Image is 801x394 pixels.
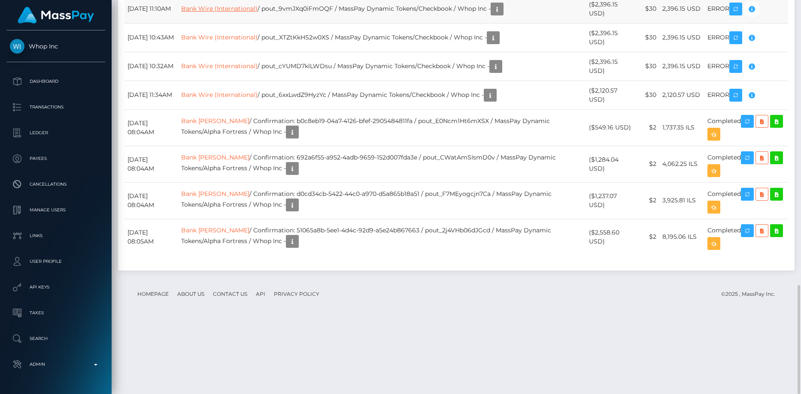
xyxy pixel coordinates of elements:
td: $2 [637,182,659,219]
div: © 2025 , MassPay Inc. [721,289,782,299]
p: User Profile [10,255,102,268]
td: ($2,120.57 USD) [586,81,637,109]
a: Dashboard [6,71,105,92]
p: Taxes [10,307,102,319]
a: Ledger [6,122,105,144]
td: $30 [637,81,659,109]
a: Payees [6,148,105,169]
td: $2 [637,219,659,255]
td: / Confirmation: d0cd34cb-5422-44c0-a970-d5a865b18a51 / pout_F7MEyogcjn7Ca / MassPay Dynamic Token... [178,182,586,219]
a: About Us [174,287,208,301]
td: ($549.16 USD) [586,109,637,146]
p: Search [10,332,102,345]
p: Dashboard [10,75,102,88]
p: Payees [10,152,102,165]
img: MassPay Logo [18,7,94,24]
td: / Confirmation: 692a6f55-a952-4adb-9659-152d007fda3e / pout_CWatAmSIsmD0v / MassPay Dynamic Token... [178,146,586,182]
a: Bank Wire (International) [181,5,258,12]
td: 8,195.06 ILS [659,219,704,255]
a: Bank [PERSON_NAME] [181,226,249,234]
td: $2 [637,109,659,146]
p: Ledger [10,126,102,139]
a: API [252,287,269,301]
td: ($2,558.60 USD) [586,219,637,255]
p: Admin [10,358,102,371]
img: Whop Inc [10,39,24,54]
td: 2,120.57 USD [659,81,704,109]
p: Links [10,229,102,242]
td: Completed [704,182,788,219]
a: Links [6,225,105,247]
a: Bank [PERSON_NAME] [181,153,249,161]
p: Manage Users [10,204,102,217]
td: ERROR [704,52,788,81]
td: 1,737.35 ILS [659,109,704,146]
a: Admin [6,354,105,375]
td: [DATE] 11:34AM [124,81,178,109]
td: $30 [637,23,659,52]
td: [DATE] 10:32AM [124,52,178,81]
span: Whop Inc [6,42,105,50]
td: Completed [704,109,788,146]
td: 3,925.81 ILS [659,182,704,219]
td: / Confirmation: 51065a8b-5ee1-4d4c-92d9-a5e24b867663 / pout_2j4VHb06dJGcd / MassPay Dynamic Token... [178,219,586,255]
td: [DATE] 10:43AM [124,23,178,52]
td: ERROR [704,81,788,109]
a: Search [6,328,105,349]
a: Privacy Policy [270,287,323,301]
a: Transactions [6,96,105,118]
td: 4,062.25 ILS [659,146,704,182]
a: Bank Wire (International) [181,62,258,70]
a: API Keys [6,277,105,298]
td: / pout_XTZtKkHS2w0XS / MassPay Dynamic Tokens/Checkbook / Whop Inc - [178,23,586,52]
a: Contact Us [209,287,251,301]
td: $30 [637,52,659,81]
td: ERROR [704,23,788,52]
a: User Profile [6,251,105,272]
a: Homepage [134,287,172,301]
a: Bank Wire (International) [181,33,258,41]
p: Cancellations [10,178,102,191]
a: Bank [PERSON_NAME] [181,117,249,125]
td: ($1,237.07 USD) [586,182,637,219]
a: Manage Users [6,199,105,221]
td: / pout_6xxLwdZ9HyzYc / MassPay Dynamic Tokens/Checkbook / Whop Inc - [178,81,586,109]
td: 2,396.15 USD [659,52,704,81]
td: / pout_cYUMD7klLWDsu / MassPay Dynamic Tokens/Checkbook / Whop Inc - [178,52,586,81]
p: API Keys [10,281,102,294]
a: Taxes [6,302,105,324]
td: Completed [704,219,788,255]
td: [DATE] 08:05AM [124,219,178,255]
a: Bank Wire (International) [181,91,258,99]
td: ($2,396.15 USD) [586,52,637,81]
td: Completed [704,146,788,182]
td: [DATE] 08:04AM [124,109,178,146]
a: Bank [PERSON_NAME] [181,190,249,198]
td: ($2,396.15 USD) [586,23,637,52]
td: $2 [637,146,659,182]
td: ($1,284.04 USD) [586,146,637,182]
td: [DATE] 08:04AM [124,146,178,182]
td: [DATE] 08:04AM [124,182,178,219]
p: Transactions [10,101,102,114]
td: / Confirmation: b0c8eb19-04a7-4126-bfef-2905484811fa / pout_E0Ncm1Ht6mXSX / MassPay Dynamic Token... [178,109,586,146]
td: 2,396.15 USD [659,23,704,52]
a: Cancellations [6,174,105,195]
